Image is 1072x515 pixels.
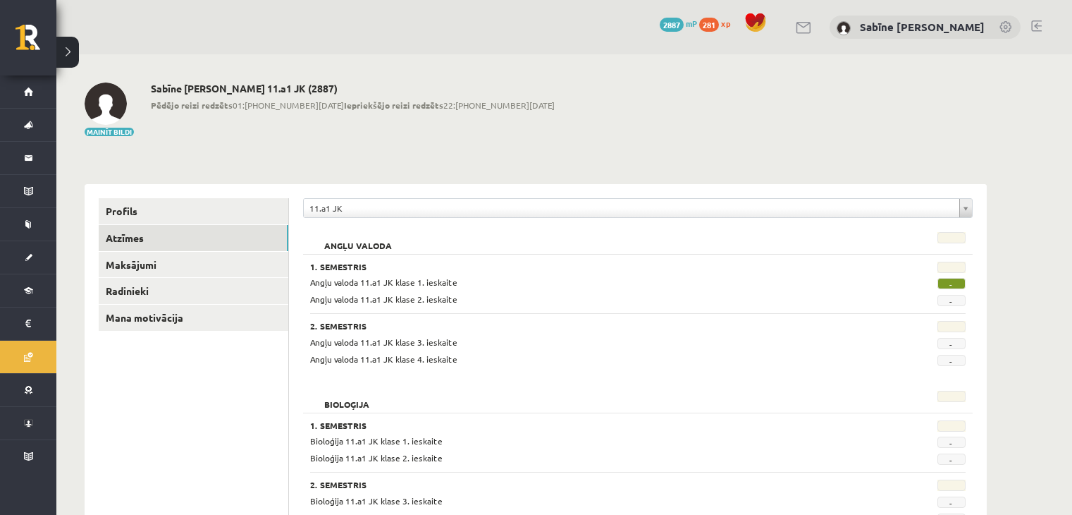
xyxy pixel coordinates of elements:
[310,232,406,246] h2: Angļu valoda
[310,353,457,365] span: Angļu valoda 11.a1 JK klase 4. ieskaite
[310,420,853,430] h3: 1. Semestris
[151,83,555,95] h2: Sabīne [PERSON_NAME] 11.a1 JK (2887)
[99,252,288,278] a: Maksājumi
[310,480,853,490] h3: 2. Semestris
[937,437,966,448] span: -
[309,199,954,217] span: 11.a1 JK
[699,18,737,29] a: 281 xp
[721,18,730,29] span: xp
[310,337,457,348] span: Angļu valoda 11.a1 JK klase 3. ieskaite
[344,99,443,111] b: Iepriekšējo reizi redzēts
[937,355,966,366] span: -
[16,25,56,60] a: Rīgas 1. Tālmācības vidusskola
[304,199,972,217] a: 11.a1 JK
[151,99,233,111] b: Pēdējo reizi redzēts
[310,262,853,272] h3: 1. Semestris
[937,295,966,306] span: -
[310,321,853,331] h3: 2. Semestris
[85,83,127,125] img: Sabīne Kate Bramane
[310,391,383,405] h2: Bioloģija
[310,293,457,305] span: Angļu valoda 11.a1 JK klase 2. ieskaite
[660,18,684,32] span: 2887
[310,495,443,507] span: Bioloģija 11.a1 JK klase 3. ieskaite
[99,198,288,224] a: Profils
[310,452,443,464] span: Bioloģija 11.a1 JK klase 2. ieskaite
[860,20,985,34] a: Sabīne [PERSON_NAME]
[310,277,457,288] span: Angļu valoda 11.a1 JK klase 1. ieskaite
[99,278,288,304] a: Radinieki
[151,99,555,111] span: 01:[PHONE_NUMBER][DATE] 22:[PHONE_NUMBER][DATE]
[686,18,697,29] span: mP
[310,435,443,447] span: Bioloģija 11.a1 JK klase 1. ieskaite
[660,18,697,29] a: 2887 mP
[937,338,966,349] span: -
[85,128,134,136] button: Mainīt bildi
[937,278,966,289] span: -
[937,497,966,508] span: -
[99,225,288,251] a: Atzīmes
[837,21,851,35] img: Sabīne Kate Bramane
[99,305,288,331] a: Mana motivācija
[699,18,719,32] span: 281
[937,454,966,465] span: -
